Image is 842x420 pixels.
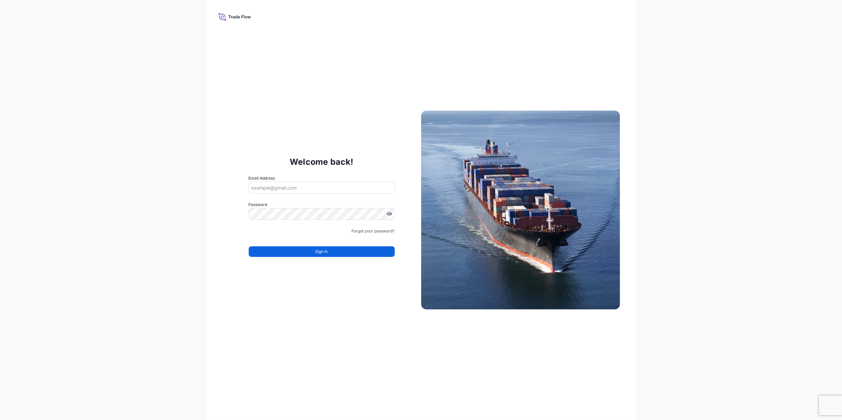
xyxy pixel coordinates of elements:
[249,182,395,193] input: example@gmail.com
[249,175,275,182] label: Email Address
[387,211,392,217] button: Show password
[290,157,353,167] p: Welcome back!
[352,228,395,234] a: Forgot your password?
[249,246,395,257] button: Sign In
[249,201,395,208] label: Password
[315,248,328,255] span: Sign In
[421,111,620,309] img: Ship illustration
